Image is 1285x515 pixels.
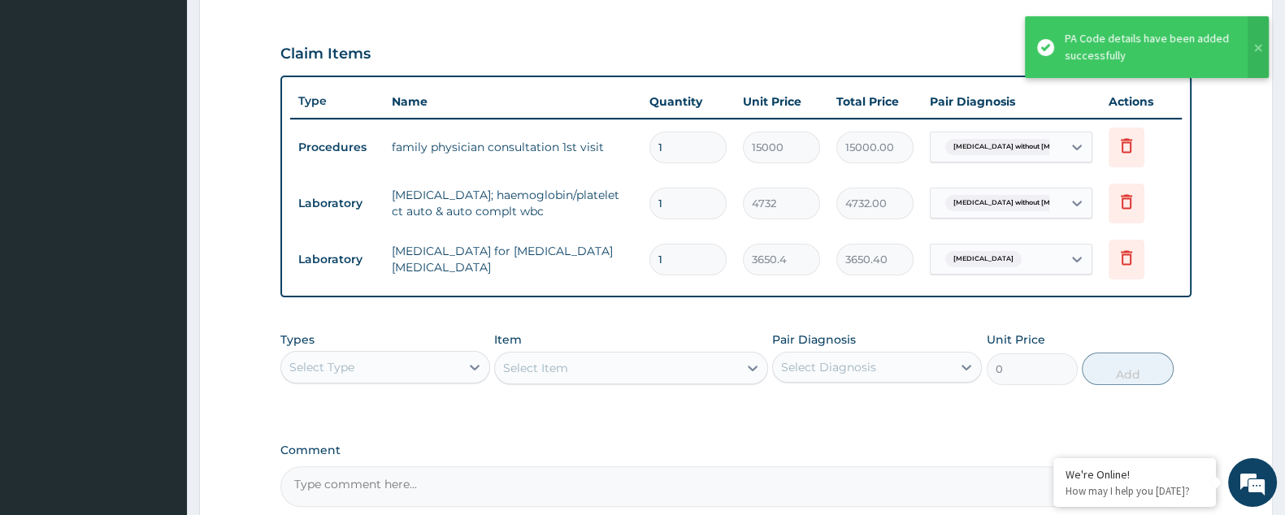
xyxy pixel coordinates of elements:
[1066,467,1204,482] div: We're Online!
[945,139,1109,155] span: [MEDICAL_DATA] without [MEDICAL_DATA]
[290,245,384,275] td: Laboratory
[384,235,641,283] td: [MEDICAL_DATA] for [MEDICAL_DATA] [MEDICAL_DATA]
[290,188,384,219] td: Laboratory
[735,85,828,118] th: Unit Price
[280,45,371,63] h3: Claim Items
[987,331,1045,348] label: Unit Price
[494,331,522,348] label: Item
[945,195,1109,211] span: [MEDICAL_DATA] without [MEDICAL_DATA]
[290,132,384,162] td: Procedures
[641,85,735,118] th: Quantity
[267,8,306,47] div: Minimize live chat window
[30,81,66,122] img: d_794563401_company_1708531726252_794563401
[8,343,310,400] textarea: Type your message and hit 'Enter'
[1100,85,1182,118] th: Actions
[384,179,641,227] td: [MEDICAL_DATA]; haemoglobin/platelet ct auto & auto complt wbc
[94,154,224,318] span: We're online!
[781,359,876,375] div: Select Diagnosis
[289,359,354,375] div: Select Type
[1082,353,1173,385] button: Add
[922,85,1100,118] th: Pair Diagnosis
[85,91,273,112] div: Chat with us now
[828,85,922,118] th: Total Price
[1066,484,1204,498] p: How may I help you today?
[290,86,384,116] th: Type
[280,333,315,347] label: Types
[945,251,1022,267] span: [MEDICAL_DATA]
[384,131,641,163] td: family physician consultation 1st visit
[280,444,1192,457] label: Comment
[772,331,856,348] label: Pair Diagnosis
[384,85,641,118] th: Name
[1065,30,1232,64] div: PA Code details have been added successfully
